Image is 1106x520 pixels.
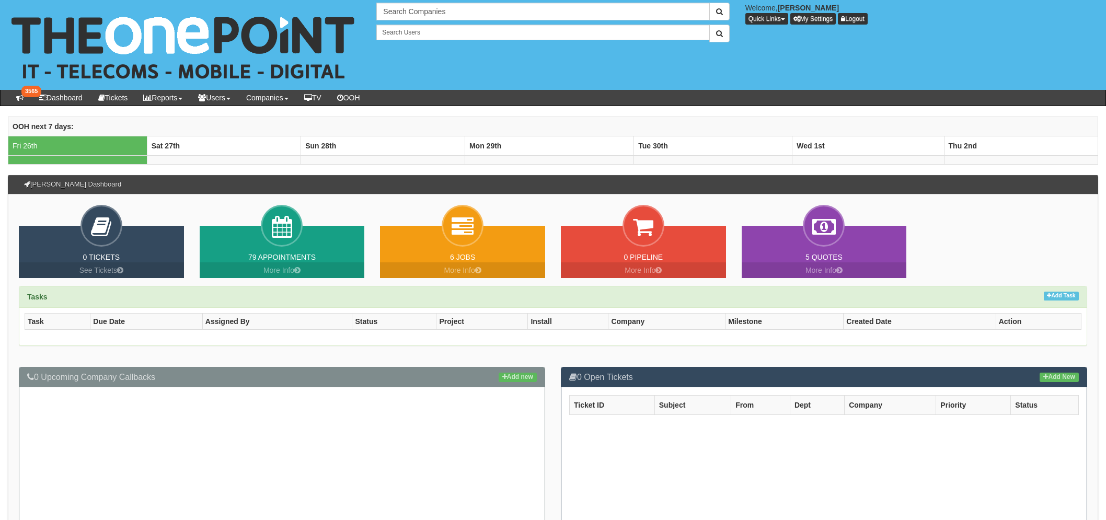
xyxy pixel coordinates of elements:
[380,262,545,278] a: More Info
[19,262,184,278] a: See Tickets
[465,136,633,156] th: Mon 29th
[624,253,663,261] a: 0 Pipeline
[376,25,709,40] input: Search Users
[8,117,1098,136] th: OOH next 7 days:
[608,313,725,329] th: Company
[725,313,844,329] th: Milestone
[569,373,1079,382] h3: 0 Open Tickets
[301,136,465,156] th: Sun 28th
[805,253,843,261] a: 5 Quotes
[844,313,996,329] th: Created Date
[352,313,436,329] th: Status
[329,90,368,106] a: OOH
[21,86,41,97] span: 3565
[376,3,709,20] input: Search Companies
[31,90,90,106] a: Dashboard
[790,396,844,415] th: Dept
[944,136,1098,156] th: Thu 2nd
[790,13,836,25] a: My Settings
[570,396,655,415] th: Ticket ID
[200,262,365,278] a: More Info
[90,90,136,106] a: Tickets
[190,90,238,106] a: Users
[27,373,537,382] h3: 0 Upcoming Company Callbacks
[845,396,936,415] th: Company
[135,90,190,106] a: Reports
[25,313,90,329] th: Task
[19,176,126,193] h3: [PERSON_NAME] Dashboard
[1044,292,1079,301] a: Add Task
[27,293,48,301] strong: Tasks
[838,13,868,25] a: Logout
[202,313,352,329] th: Assigned By
[499,373,537,382] a: Add new
[936,396,1011,415] th: Priority
[738,3,1106,25] div: Welcome,
[654,396,731,415] th: Subject
[450,253,475,261] a: 6 Jobs
[248,253,316,261] a: 79 Appointments
[996,313,1081,329] th: Action
[742,262,907,278] a: More Info
[731,396,790,415] th: From
[634,136,792,156] th: Tue 30th
[296,90,329,106] a: TV
[8,136,147,156] td: Fri 26th
[238,90,296,106] a: Companies
[1040,373,1079,382] a: Add New
[436,313,528,329] th: Project
[528,313,608,329] th: Install
[792,136,944,156] th: Wed 1st
[745,13,788,25] button: Quick Links
[90,313,203,329] th: Due Date
[1011,396,1079,415] th: Status
[561,262,726,278] a: More Info
[83,253,120,261] a: 0 Tickets
[778,4,839,12] b: [PERSON_NAME]
[147,136,301,156] th: Sat 27th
